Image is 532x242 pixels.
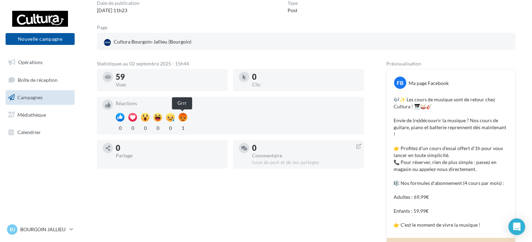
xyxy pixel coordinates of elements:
a: Boîte de réception [4,72,76,87]
span: Campagnes [17,94,43,100]
div: 0 [252,73,358,81]
a: Calendrier [4,125,76,140]
div: 0 [141,123,150,132]
span: BJ [10,226,15,233]
span: Calendrier [17,129,41,135]
div: Post [288,7,298,14]
span: Médiathèque [17,112,46,118]
div: Prévisualisation [386,61,515,66]
p: BOURGOIN JALLIEU [20,226,67,233]
div: Open Intercom Messenger [508,218,525,235]
div: FB [394,77,406,89]
a: Cultura Bourgoin-Jallieu (Bourgoin) [102,37,238,47]
p: 🎶✨ Les cours de musique sont de retour chez Cultura ! 🎹🥁🎸 Envie de (re)découvrir la musique ? Nos... [394,96,508,228]
a: BJ BOURGOIN JALLIEU [6,223,75,236]
div: Ma page Facebook [409,80,449,87]
div: 0 [153,123,162,132]
a: Opérations [4,55,76,70]
button: Nouvelle campagne [6,33,75,45]
div: 0 [128,123,137,132]
div: Partage [116,153,222,158]
span: Boîte de réception [18,77,58,83]
div: Commentaire [252,153,358,158]
div: Cultura Bourgoin-Jallieu (Bourgoin) [102,37,193,47]
div: 0 [166,123,175,132]
div: Type [288,1,298,6]
div: Date de publication [97,1,139,6]
div: Issus du post et de ses partages [252,159,358,166]
div: 0 [116,123,124,132]
div: Statistiques au 02 septembre 2025 - 15h44 [97,61,364,66]
div: 59 [116,73,222,81]
div: 1 [178,123,187,132]
div: 0 [116,144,222,152]
div: Grrr [172,97,192,109]
div: Page [97,25,113,30]
a: Médiathèque [4,108,76,122]
div: Vues [116,82,222,87]
a: Campagnes [4,90,76,105]
div: 0 [252,144,358,152]
div: [DATE] 11h23 [97,7,139,14]
div: Clic [252,82,358,87]
span: Opérations [18,59,43,65]
div: Réactions [116,101,358,106]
